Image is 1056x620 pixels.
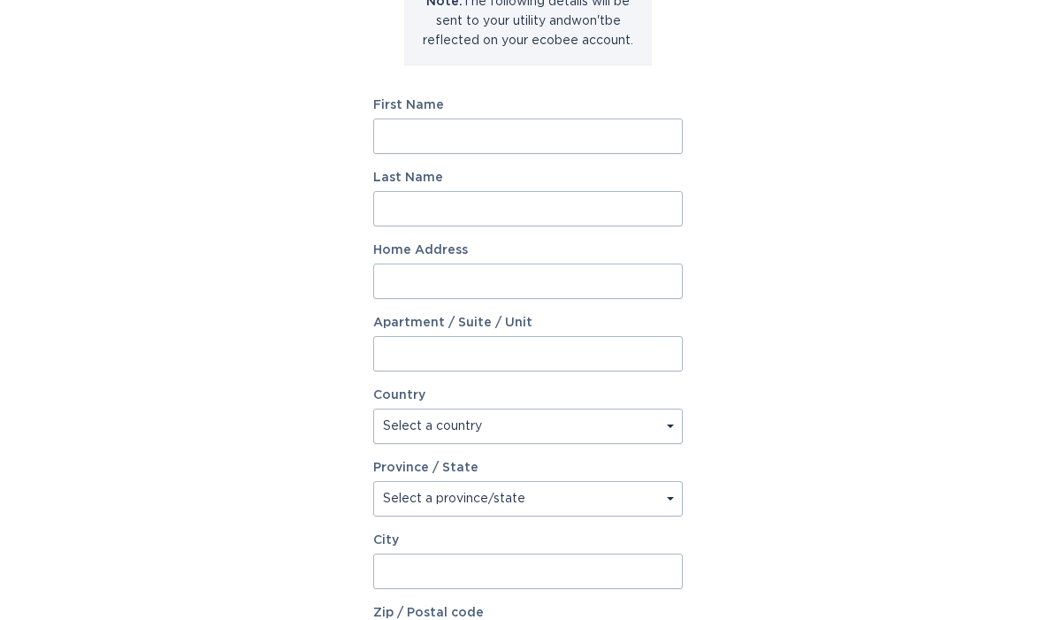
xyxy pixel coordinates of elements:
label: City [373,535,683,547]
label: Home Address [373,245,683,257]
label: Country [373,390,425,402]
label: Last Name [373,172,683,185]
label: Province / State [373,463,478,475]
label: Zip / Postal code [373,608,683,620]
label: First Name [373,100,683,112]
label: Apartment / Suite / Unit [373,318,683,330]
